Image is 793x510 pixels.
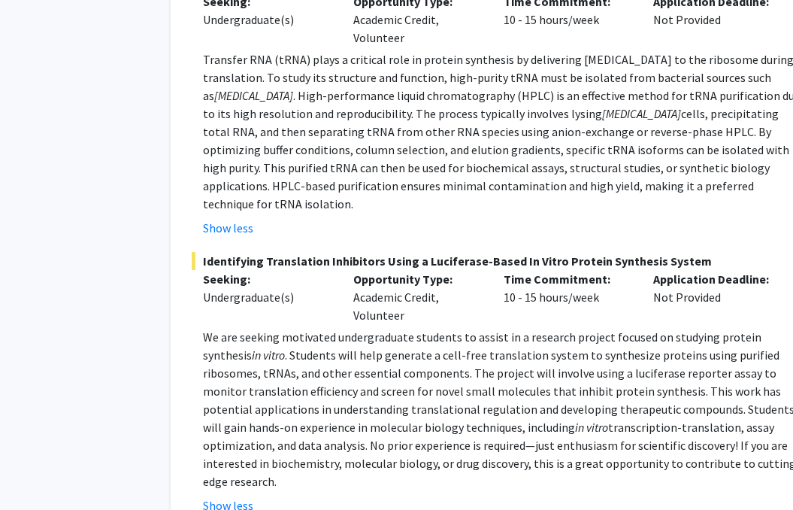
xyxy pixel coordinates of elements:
[203,270,331,288] p: Seeking:
[575,420,608,435] em: in vitro
[214,88,293,103] em: [MEDICAL_DATA]
[602,106,681,121] em: [MEDICAL_DATA]
[252,348,285,363] em: in vitro
[353,270,481,288] p: Opportunity Type:
[653,270,781,288] p: Application Deadline:
[203,11,331,29] div: Undergraduate(s)
[492,270,643,324] div: 10 - 15 hours/week
[203,288,331,306] div: Undergraduate(s)
[203,219,253,237] button: Show less
[342,270,492,324] div: Academic Credit, Volunteer
[504,270,631,288] p: Time Commitment:
[11,442,64,499] iframe: Chat
[642,270,792,324] div: Not Provided
[203,329,761,363] span: We are seeking motivated undergraduate students to assist in a research project focused on studyi...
